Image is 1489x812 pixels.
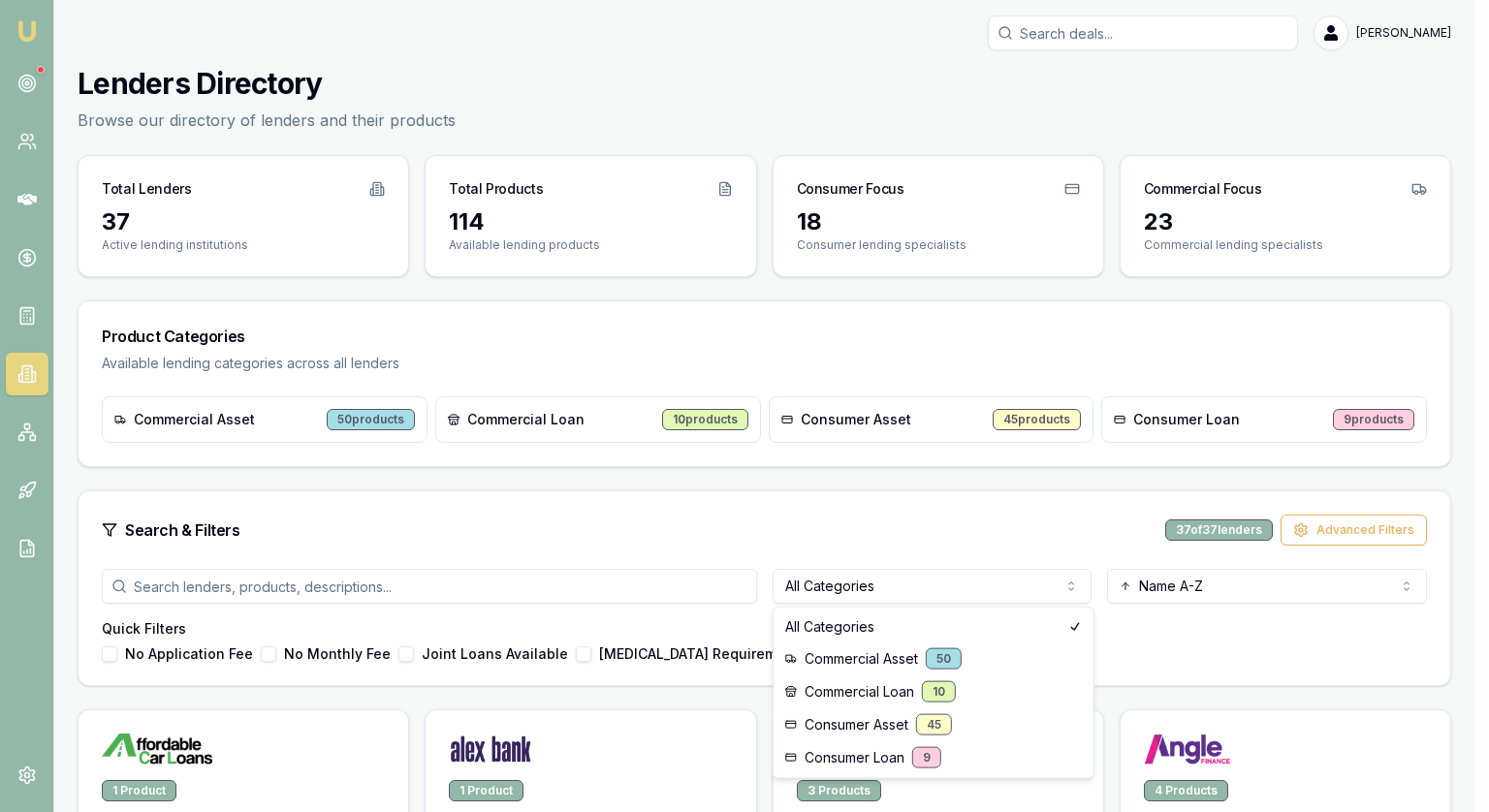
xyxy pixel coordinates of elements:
span: All Categories [785,617,874,637]
div: 45 [916,714,952,735]
span: Consumer Loan [805,748,904,767]
div: 10 [922,681,956,703]
div: 50 [926,648,962,670]
span: Commercial Asset [805,649,918,669]
span: Commercial Loan [805,682,914,702]
span: Consumer Asset [805,715,908,734]
div: 9 [912,747,941,768]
